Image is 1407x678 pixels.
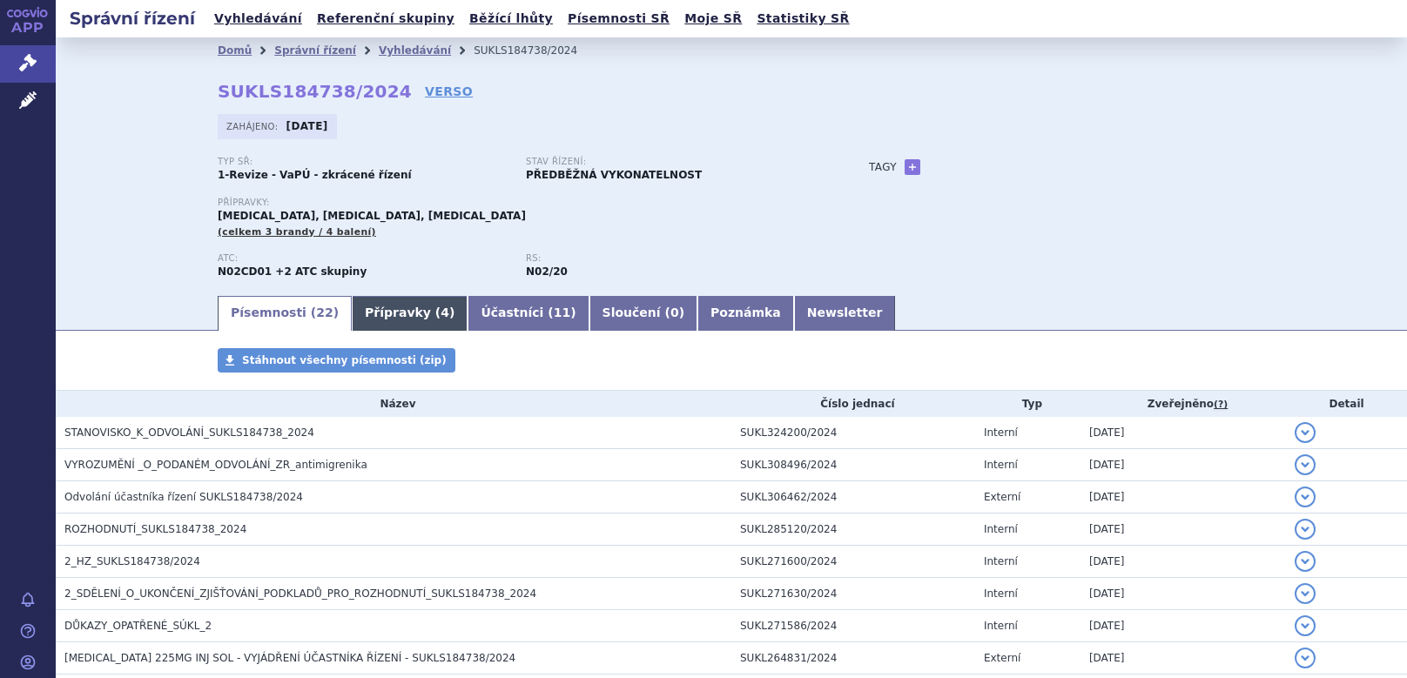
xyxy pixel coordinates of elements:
[218,44,252,57] a: Domů
[209,7,307,30] a: Vyhledávání
[218,348,455,373] a: Stáhnout všechny písemnosti (zip)
[1286,391,1407,417] th: Detail
[218,157,508,167] p: Typ SŘ:
[526,265,568,278] strong: monoklonální protilátky – antimigrenika
[1295,454,1316,475] button: detail
[589,296,697,331] a: Sloučení (0)
[468,296,589,331] a: Účastníci (11)
[697,296,794,331] a: Poznámka
[984,459,1018,471] span: Interní
[218,265,272,278] strong: ERENUMAB
[1080,546,1286,578] td: [DATE]
[218,210,526,222] span: [MEDICAL_DATA], [MEDICAL_DATA], [MEDICAL_DATA]
[64,652,515,664] span: AJOVY 225MG INJ SOL - VYJÁDŘENÍ ÚČASTNÍKA ŘÍZENÍ - SUKLS184738/2024
[731,391,975,417] th: Číslo jednací
[425,83,473,100] a: VERSO
[1295,519,1316,540] button: detail
[526,253,817,264] p: RS:
[226,119,281,133] span: Zahájeno:
[679,7,747,30] a: Moje SŘ
[1080,391,1286,417] th: Zveřejněno
[64,426,314,439] span: STANOVISKO_K_ODVOLÁNÍ_SUKLS184738_2024
[984,523,1018,535] span: Interní
[274,44,356,57] a: Správní řízení
[554,305,570,319] span: 11
[731,578,975,610] td: SUKL271630/2024
[379,44,451,57] a: Vyhledávání
[1080,578,1286,610] td: [DATE]
[312,7,460,30] a: Referenční skupiny
[1295,487,1316,507] button: detail
[275,265,367,278] strong: +2 ATC skupiny
[464,7,558,30] a: Běžící lhůty
[1080,610,1286,642] td: [DATE]
[64,587,536,600] span: 2_SDĚLENÍ_O_UKONČENÍ_ZJIŠŤOVÁNÍ_PODKLADŮ_PRO_ROZHODNUTÍ_SUKLS184738_2024
[731,610,975,642] td: SUKL271586/2024
[670,305,679,319] span: 0
[984,491,1020,503] span: Externí
[984,652,1020,664] span: Externí
[64,555,200,567] span: 2_HZ_SUKLS184738/2024
[242,354,447,366] span: Stáhnout všechny písemnosti (zip)
[984,555,1018,567] span: Interní
[869,157,897,178] h3: Tagy
[1080,417,1286,449] td: [DATE]
[751,7,854,30] a: Statistiky SŘ
[56,6,209,30] h2: Správní řízení
[441,305,449,319] span: 4
[218,81,412,102] strong: SUKLS184738/2024
[64,491,303,503] span: Odvolání účastníka řízení SUKLS184738/2024
[731,417,975,449] td: SUKL324200/2024
[1080,449,1286,481] td: [DATE]
[1295,422,1316,443] button: detail
[56,391,731,417] th: Název
[731,546,975,578] td: SUKL271600/2024
[474,37,600,64] li: SUKLS184738/2024
[1080,642,1286,675] td: [DATE]
[1295,583,1316,604] button: detail
[984,587,1018,600] span: Interní
[526,157,817,167] p: Stav řízení:
[731,449,975,481] td: SUKL308496/2024
[731,481,975,514] td: SUKL306462/2024
[1295,648,1316,668] button: detail
[1295,551,1316,572] button: detail
[975,391,1080,417] th: Typ
[286,120,328,132] strong: [DATE]
[64,620,212,632] span: DŮKAZY_OPATŘENÉ_SÚKL_2
[984,426,1018,439] span: Interní
[64,523,246,535] span: ROZHODNUTÍ_SUKLS184738_2024
[1080,514,1286,546] td: [DATE]
[562,7,675,30] a: Písemnosti SŘ
[218,253,508,264] p: ATC:
[731,642,975,675] td: SUKL264831/2024
[218,226,376,238] span: (celkem 3 brandy / 4 balení)
[731,514,975,546] td: SUKL285120/2024
[905,159,920,175] a: +
[352,296,468,331] a: Přípravky (4)
[218,198,834,208] p: Přípravky:
[1295,615,1316,636] button: detail
[526,169,702,181] strong: PŘEDBĚŽNÁ VYKONATELNOST
[794,296,896,331] a: Newsletter
[316,305,333,319] span: 22
[218,296,352,331] a: Písemnosti (22)
[1214,399,1228,411] abbr: (?)
[64,459,367,471] span: VYROZUMĚNÍ _O_PODANÉM_ODVOLÁNÍ_ZR_antimigrenika
[1080,481,1286,514] td: [DATE]
[984,620,1018,632] span: Interní
[218,169,412,181] strong: 1-Revize - VaPÚ - zkrácené řízení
